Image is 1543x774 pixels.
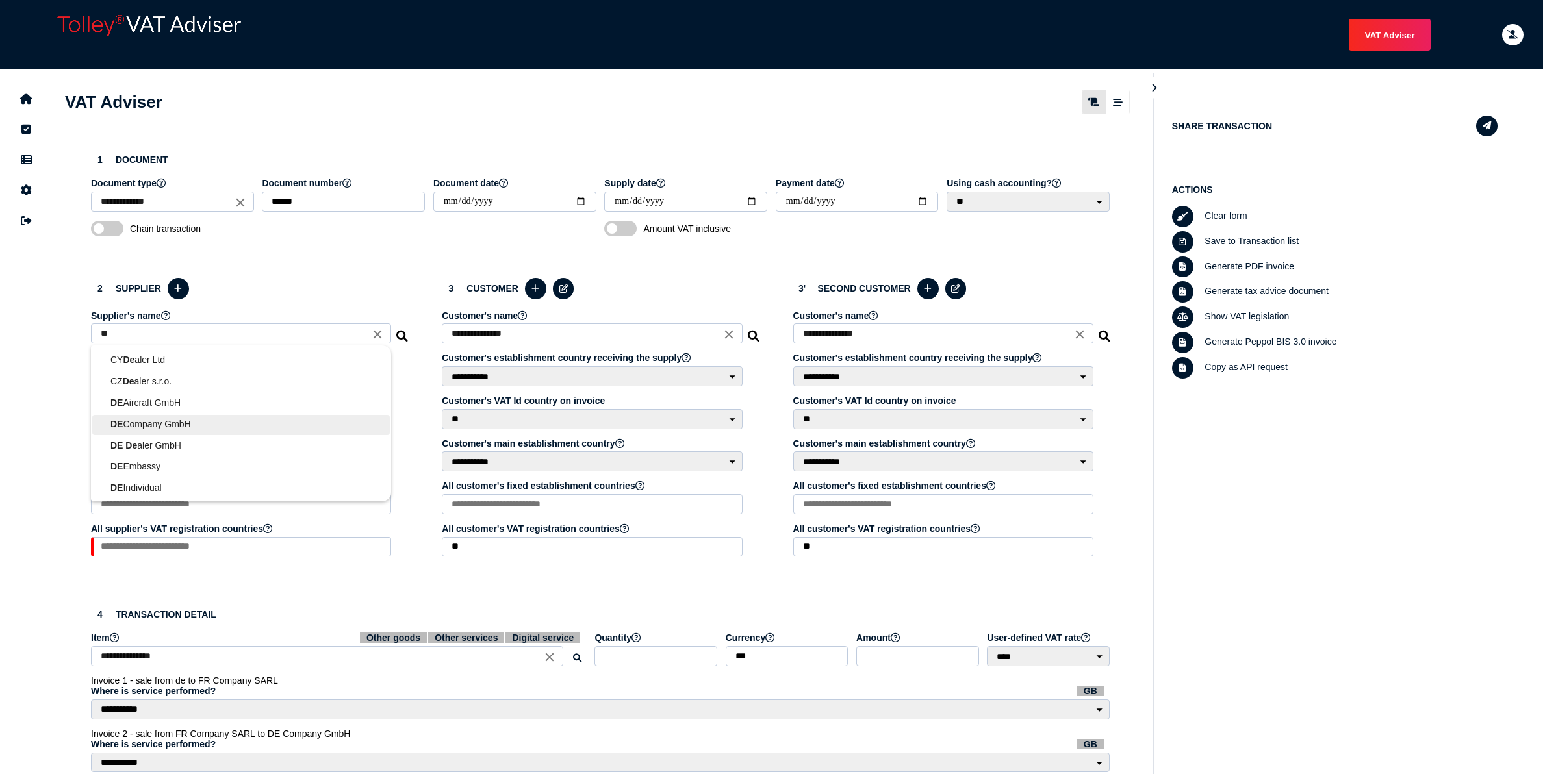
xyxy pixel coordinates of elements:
[101,353,381,367] a: CY aler Ltd
[101,374,381,388] a: CZ aler s.r.o.
[110,419,123,429] b: DE
[370,327,385,342] i: Close
[101,438,381,453] a: aler GmbH
[125,440,137,451] b: De
[101,417,381,431] a: Company GmbH
[123,355,134,365] b: De
[110,440,123,451] b: DE
[123,376,134,386] b: De
[78,263,422,579] section: Define the seller
[110,397,123,408] b: DE
[110,461,123,471] b: DE
[101,395,381,410] a: Aircraft GmbH
[110,482,123,493] b: DE
[101,481,381,495] a: Individual
[101,459,381,473] a: Embassy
